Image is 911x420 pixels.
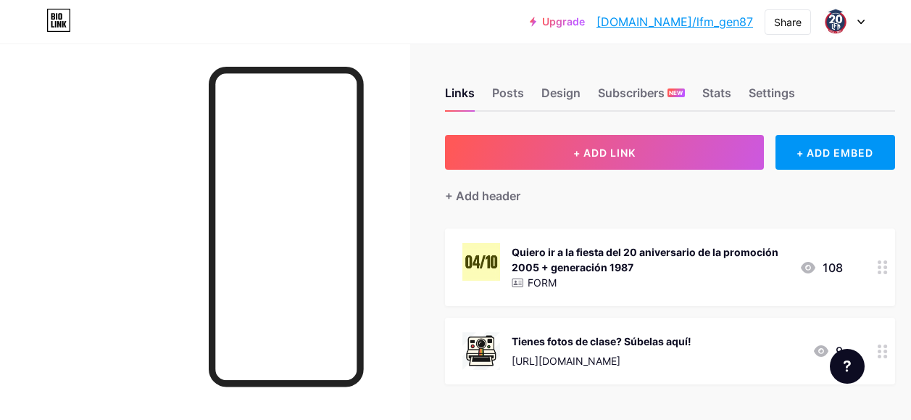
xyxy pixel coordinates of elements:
div: Links [445,84,475,110]
img: lfm_gen87 [822,8,849,36]
div: Posts [492,84,524,110]
a: Upgrade [530,16,585,28]
div: Design [541,84,581,110]
div: 9 [812,342,843,360]
img: Tienes fotos de clase? Súbelas aquí! [462,332,500,370]
div: Tienes fotos de clase? Súbelas aquí! [512,334,691,349]
div: [URL][DOMAIN_NAME] [512,353,691,368]
a: [DOMAIN_NAME]/lfm_gen87 [596,13,753,30]
div: Share [774,15,802,30]
div: Settings [749,84,795,110]
div: + ADD EMBED [775,135,895,170]
div: + Add header [445,187,520,205]
div: 108 [799,259,843,276]
div: Stats [702,84,731,110]
div: Subscribers [598,84,685,110]
div: Quiero ir a la fiesta del 20 aniversario de la promoción 2005 + generación 1987 [512,244,788,275]
p: FORM [528,275,557,290]
span: NEW [669,88,683,97]
button: + ADD LINK [445,135,764,170]
img: Quiero ir a la fiesta del 20 aniversario de la promoción 2005 + generación 1987 [462,243,500,281]
span: + ADD LINK [573,147,636,159]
